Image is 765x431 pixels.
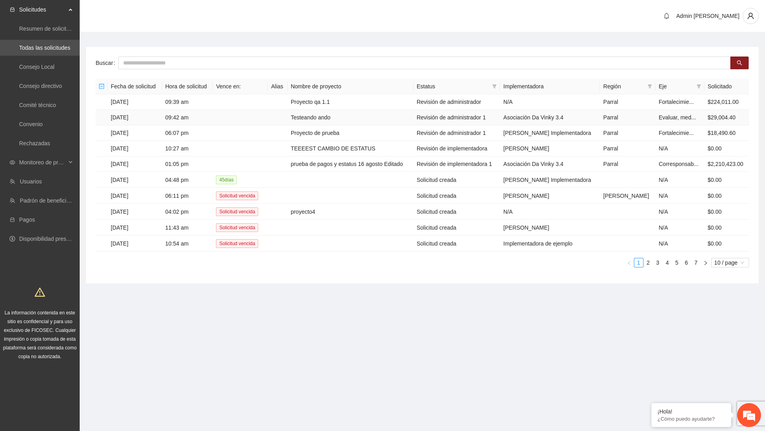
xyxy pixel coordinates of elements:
[660,10,673,22] button: bell
[500,110,600,125] td: Asociación Da Vinky 3.4
[19,154,66,170] span: Monitoreo de proyectos
[46,106,110,187] span: Estamos en línea.
[682,258,691,267] li: 6
[655,188,704,204] td: N/A
[704,141,749,156] td: $0.00
[500,156,600,172] td: Asociación Da Vinky 3.4
[500,204,600,220] td: N/A
[600,94,655,110] td: Parral
[663,258,672,267] li: 4
[288,141,414,156] td: TEEEEST CAMBIO DE ESTATUS
[695,80,703,92] span: filter
[490,80,498,92] span: filter
[35,287,45,297] span: warning
[19,83,62,89] a: Consejo directivo
[414,172,500,188] td: Solicitud creada
[108,156,162,172] td: [DATE]
[500,94,600,110] td: N/A
[19,64,55,70] a: Consejo Local
[162,94,213,110] td: 09:39 am
[216,223,258,232] span: Solicitud vencida
[19,121,43,127] a: Convenio
[20,197,78,204] a: Padrón de beneficiarios
[19,140,50,146] a: Rechazadas
[743,12,758,20] span: user
[20,178,42,185] a: Usuarios
[673,258,681,267] a: 5
[600,156,655,172] td: Parral
[657,416,725,422] p: ¿Cómo puedo ayudarte?
[288,204,414,220] td: proyecto4
[108,94,162,110] td: [DATE]
[162,125,213,141] td: 06:07 pm
[500,141,600,156] td: [PERSON_NAME]
[647,84,652,89] span: filter
[288,156,414,172] td: prueba de pagos y estatus 16 agosto Editado
[108,141,162,156] td: [DATE]
[414,236,500,252] td: Solicitud creada
[216,176,237,184] span: 45 día s
[659,99,694,105] span: Fortalecimie...
[162,236,213,252] td: 10:54 am
[108,188,162,204] td: [DATE]
[162,172,213,188] td: 04:48 pm
[99,84,104,89] span: minus-square
[676,13,739,19] span: Admin [PERSON_NAME]
[288,125,414,141] td: Proyecto de prueba
[500,125,600,141] td: [PERSON_NAME] Implementadora
[603,82,644,91] span: Región
[108,79,162,94] th: Fecha de solicitud
[414,220,500,236] td: Solicitud creada
[730,57,749,69] button: search
[659,130,694,136] span: Fortalecimie...
[492,84,497,89] span: filter
[162,141,213,156] td: 10:27 am
[711,258,749,267] div: Page Size
[701,258,710,267] li: Next Page
[414,141,500,156] td: Revisión de implementadora
[704,220,749,236] td: $0.00
[659,161,698,167] span: Corresponsab...
[600,110,655,125] td: Parral
[704,125,749,141] td: $18,490.60
[162,110,213,125] td: 09:42 am
[19,236,87,242] a: Disponibilidad presupuestal
[655,141,704,156] td: N/A
[663,258,672,267] a: 4
[288,94,414,110] td: Proyecto qa 1.1
[691,258,701,267] li: 7
[288,110,414,125] td: Testeando ando
[659,82,693,91] span: Eje
[704,94,749,110] td: $224,011.00
[672,258,682,267] li: 5
[704,236,749,252] td: $0.00
[162,156,213,172] td: 01:05 pm
[704,110,749,125] td: $29,004.40
[624,258,634,267] li: Previous Page
[417,82,489,91] span: Estatus
[500,172,600,188] td: [PERSON_NAME] Implementadora
[655,236,704,252] td: N/A
[108,110,162,125] td: [DATE]
[414,125,500,141] td: Revisión de administrador 1
[624,258,634,267] button: left
[108,125,162,141] td: [DATE]
[19,102,56,108] a: Comité técnico
[704,172,749,188] td: $0.00
[162,204,213,220] td: 04:02 pm
[10,7,15,12] span: inbox
[108,236,162,252] td: [DATE]
[414,94,500,110] td: Revisión de administrador
[643,258,653,267] li: 2
[600,141,655,156] td: Parral
[96,57,118,69] label: Buscar
[659,114,696,121] span: Evaluar, med...
[414,204,500,220] td: Solicitud creada
[19,216,35,223] a: Pagos
[131,4,150,23] div: Minimizar ventana de chat en vivo
[108,204,162,220] td: [DATE]
[653,258,663,267] li: 3
[655,220,704,236] td: N/A
[500,220,600,236] td: [PERSON_NAME]
[655,204,704,220] td: N/A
